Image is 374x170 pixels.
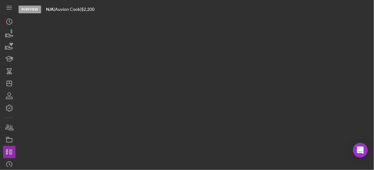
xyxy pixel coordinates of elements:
[353,143,368,158] div: Open Intercom Messenger
[55,7,81,12] div: Auvion Cook |
[46,6,54,12] b: N/A
[46,7,55,12] div: |
[81,6,95,12] span: $2,200
[19,6,41,13] div: In Review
